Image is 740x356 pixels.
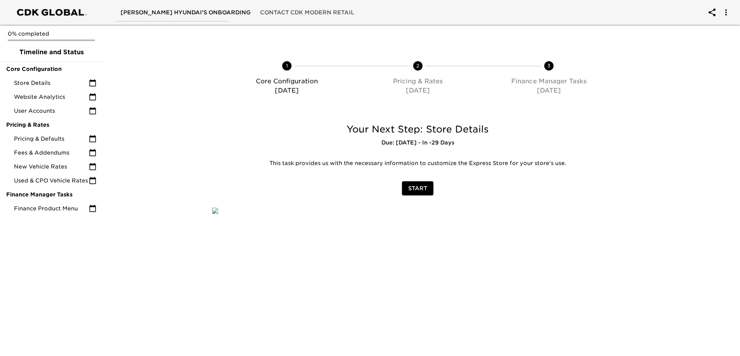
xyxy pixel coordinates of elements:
[6,48,97,57] span: Timeline and Status
[286,63,288,69] text: 1
[14,163,89,170] span: New Vehicle Rates
[486,86,611,95] p: [DATE]
[212,208,218,214] img: qkibX1zbU72zw90W6Gan%2FTemplates%2FRjS7uaFIXtg43HUzxvoG%2F3e51d9d6-1114-4229-a5bf-f5ca567b6beb.jpg
[121,8,251,17] span: [PERSON_NAME] Hyundai's Onboarding
[547,63,550,69] text: 3
[717,3,735,22] button: account of current user
[260,8,354,17] span: Contact CDK Modern Retail
[6,65,97,73] span: Core Configuration
[224,86,349,95] p: [DATE]
[224,77,349,86] p: Core Configuration
[14,79,89,87] span: Store Details
[14,177,89,184] span: Used & CPO Vehicle Rates
[14,93,89,101] span: Website Analytics
[416,63,419,69] text: 2
[355,77,480,86] p: Pricing & Rates
[212,123,623,136] h5: Your Next Step: Store Details
[408,184,427,193] span: Start
[6,121,97,129] span: Pricing & Rates
[14,107,89,115] span: User Accounts
[14,205,89,212] span: Finance Product Menu
[218,160,618,167] p: This task provides us with the necessary information to customize the Express Store for your stor...
[6,191,97,198] span: Finance Manager Tasks
[355,86,480,95] p: [DATE]
[14,135,89,143] span: Pricing & Defaults
[8,30,95,38] p: 0% completed
[703,3,721,22] button: account of current user
[14,149,89,157] span: Fees & Addendums
[486,77,611,86] p: Finance Manager Tasks
[402,181,433,196] button: Start
[212,139,623,147] h6: Due: [DATE] - In -29 Days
